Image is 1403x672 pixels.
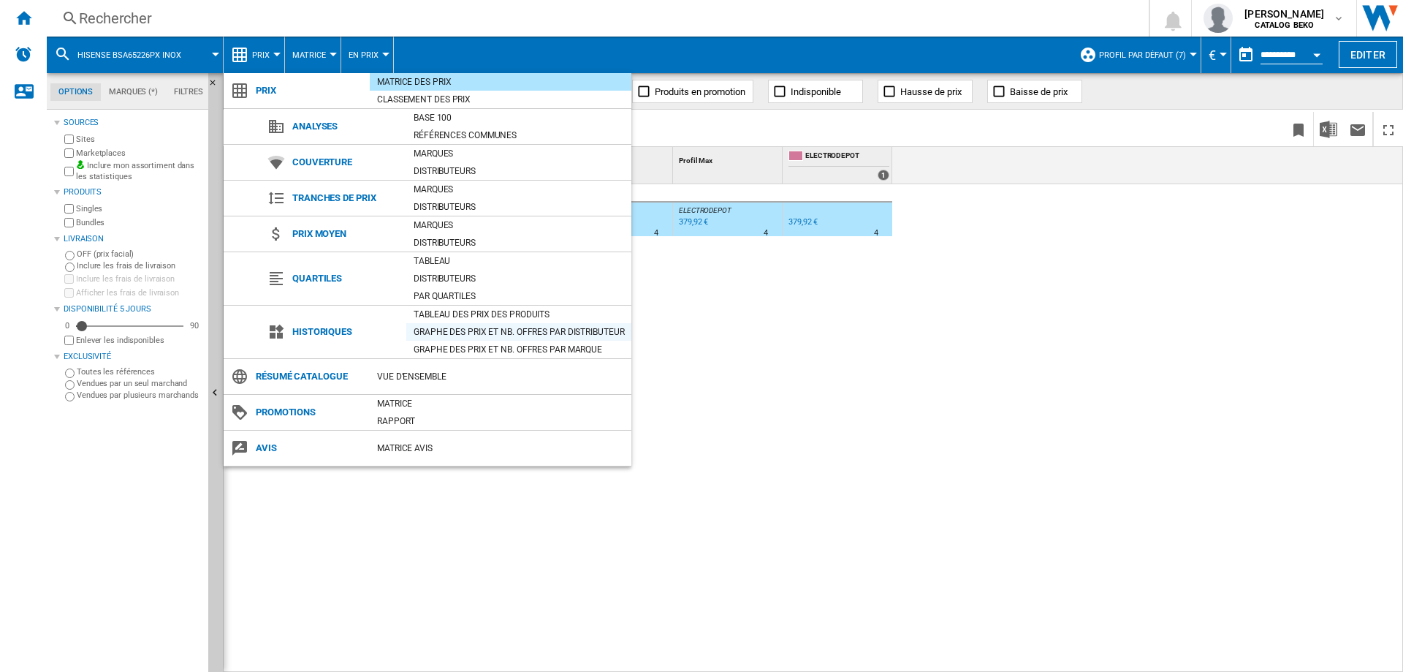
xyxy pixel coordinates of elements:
[406,146,631,161] div: Marques
[406,218,631,233] div: Marques
[406,128,631,143] div: Références communes
[248,402,370,423] span: Promotions
[406,271,631,286] div: Distributeurs
[285,224,406,244] span: Prix moyen
[406,342,631,357] div: Graphe des prix et nb. offres par marque
[406,307,631,322] div: Tableau des prix des produits
[285,152,406,173] span: Couverture
[370,414,631,429] div: Rapport
[406,289,631,303] div: Par quartiles
[406,182,631,197] div: Marques
[406,200,631,214] div: Distributeurs
[406,110,631,125] div: Base 100
[370,369,631,384] div: Vue d'ensemble
[248,438,370,458] span: Avis
[248,366,370,387] span: Résumé catalogue
[370,441,631,456] div: Matrice AVIS
[285,116,406,137] span: Analyses
[248,80,370,101] span: Prix
[406,164,631,178] div: Distributeurs
[370,92,631,107] div: Classement des prix
[285,268,406,289] span: Quartiles
[406,254,631,268] div: Tableau
[370,75,631,89] div: Matrice des prix
[285,322,406,342] span: Historiques
[370,396,631,411] div: Matrice
[406,235,631,250] div: Distributeurs
[406,325,631,339] div: Graphe des prix et nb. offres par distributeur
[285,188,406,208] span: Tranches de prix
